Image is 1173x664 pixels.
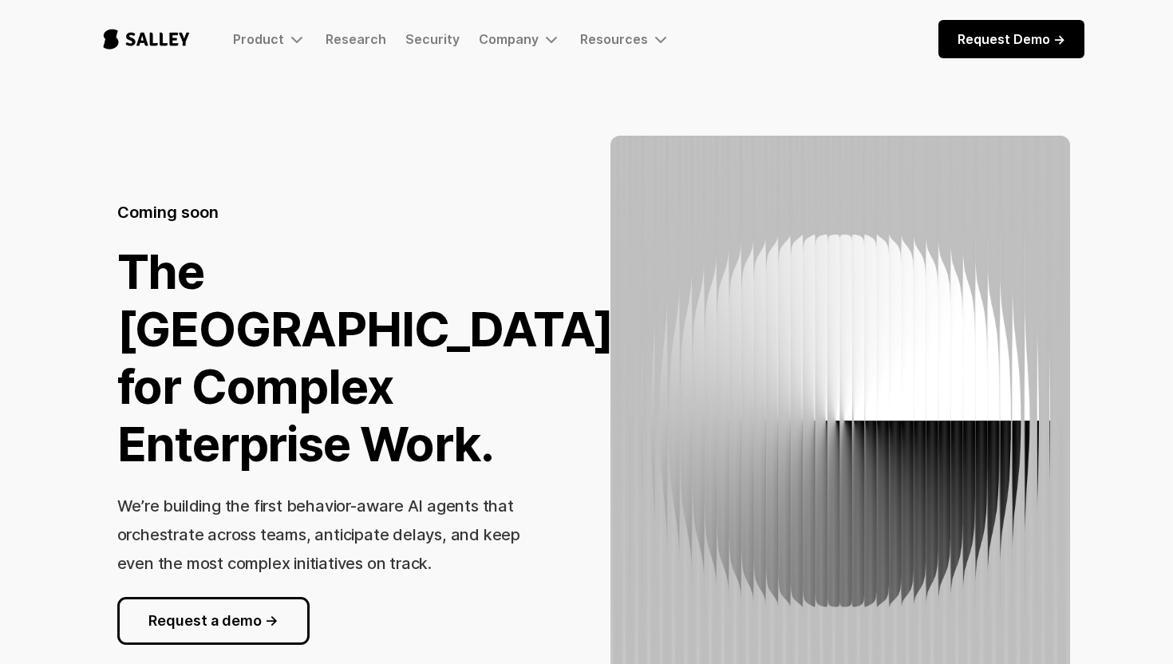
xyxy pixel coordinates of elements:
a: Request Demo -> [938,20,1084,58]
h5: Coming soon [117,201,219,223]
div: Product [233,30,306,49]
a: home [89,13,204,65]
h1: The [GEOGRAPHIC_DATA] for Complex Enterprise Work. [117,243,614,472]
div: Resources [580,30,670,49]
div: Company [479,31,539,47]
a: Security [405,31,460,47]
a: Request a demo -> [117,597,310,645]
h3: We’re building the first behavior-aware AI agents that orchestrate across teams, anticipate delay... [117,496,520,573]
div: Product [233,31,284,47]
a: Research [326,31,386,47]
div: Resources [580,31,648,47]
div: Company [479,30,561,49]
